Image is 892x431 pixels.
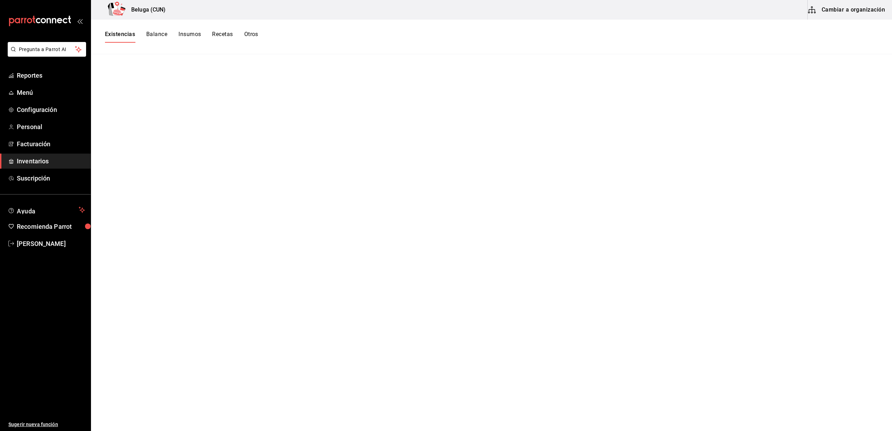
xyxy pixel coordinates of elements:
[17,156,85,166] span: Inventarios
[17,122,85,132] span: Personal
[5,51,86,58] a: Pregunta a Parrot AI
[17,71,85,80] span: Reportes
[105,31,258,43] div: navigation tabs
[17,174,85,183] span: Suscripción
[8,421,85,428] span: Sugerir nueva función
[146,31,167,43] button: Balance
[126,6,166,14] h3: Beluga (CUN)
[19,46,75,53] span: Pregunta a Parrot AI
[17,139,85,149] span: Facturación
[105,31,135,43] button: Existencias
[212,31,233,43] button: Recetas
[178,31,201,43] button: Insumos
[17,239,85,248] span: [PERSON_NAME]
[17,105,85,114] span: Configuración
[17,222,85,231] span: Recomienda Parrot
[244,31,258,43] button: Otros
[77,18,83,24] button: open_drawer_menu
[17,206,76,214] span: Ayuda
[17,88,85,97] span: Menú
[8,42,86,57] button: Pregunta a Parrot AI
